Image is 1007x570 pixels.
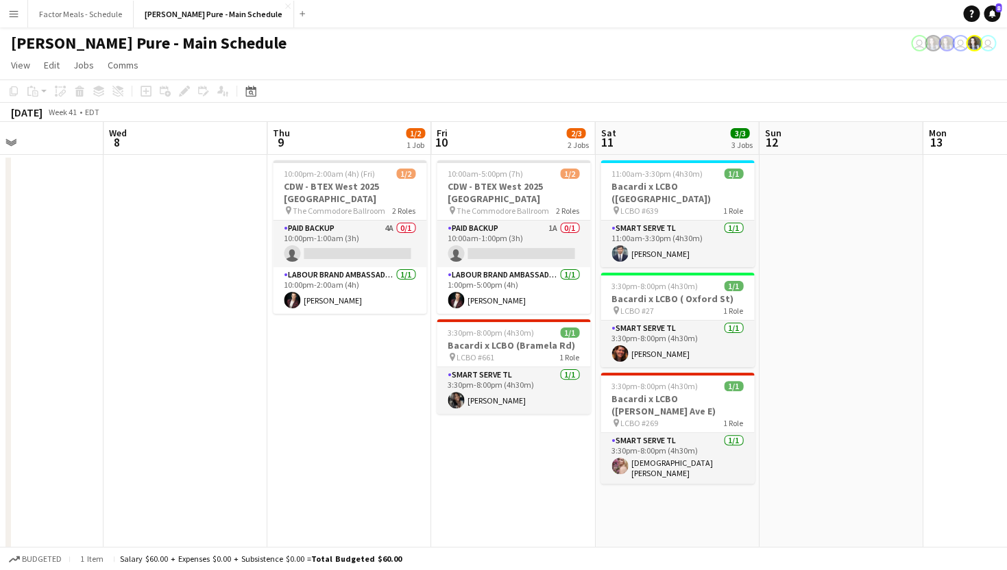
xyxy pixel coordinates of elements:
[620,306,654,316] span: LCBO #27
[600,293,754,305] h3: Bacardi x LCBO ( Oxford St)
[600,127,616,139] span: Sat
[723,306,743,316] span: 1 Role
[611,169,703,179] span: 11:00am-3:30pm (4h30m)
[5,56,36,74] a: View
[731,140,752,150] div: 3 Jobs
[75,554,108,564] span: 1 item
[925,35,941,51] app-user-avatar: Ashleigh Rains
[273,221,426,267] app-card-role: Paid Backup4A0/110:00pm-1:00am (3h)
[273,127,290,139] span: Thu
[567,140,588,150] div: 2 Jobs
[723,418,743,428] span: 1 Role
[435,134,448,150] span: 10
[600,373,754,484] app-job-card: 3:30pm-8:00pm (4h30m)1/1Bacardi x LCBO ([PERSON_NAME] Ave E) LCBO #2691 RoleSmart Serve TL1/13:30...
[723,206,743,216] span: 1 Role
[620,418,658,428] span: LCBO #269
[68,56,99,74] a: Jobs
[457,352,494,362] span: LCBO #661
[560,169,579,179] span: 1/2
[293,206,385,216] span: The Commodore Ballroom
[11,33,287,53] h1: [PERSON_NAME] Pure - Main Schedule
[928,127,946,139] span: Mon
[724,381,743,391] span: 1/1
[108,59,138,71] span: Comms
[273,160,426,314] app-job-card: 10:00pm-2:00am (4h) (Fri)1/2CDW - BTEX West 2025 [GEOGRAPHIC_DATA] The Commodore Ballroom2 RolesP...
[457,206,549,216] span: The Commodore Ballroom
[44,59,60,71] span: Edit
[437,319,590,414] app-job-card: 3:30pm-8:00pm (4h30m)1/1Bacardi x LCBO (Bramela Rd) LCBO #6611 RoleSmart Serve TL1/13:30pm-8:00pm...
[134,1,294,27] button: [PERSON_NAME] Pure - Main Schedule
[271,134,290,150] span: 9
[966,35,982,51] app-user-avatar: Ashleigh Rains
[724,169,743,179] span: 1/1
[600,433,754,484] app-card-role: Smart Serve TL1/13:30pm-8:00pm (4h30m)[DEMOGRAPHIC_DATA][PERSON_NAME]
[600,321,754,367] app-card-role: Smart Serve TL1/13:30pm-8:00pm (4h30m)[PERSON_NAME]
[437,127,448,139] span: Fri
[107,134,127,150] span: 8
[284,169,375,179] span: 10:00pm-2:00am (4h) (Fri)
[911,35,927,51] app-user-avatar: Leticia Fayzano
[437,367,590,414] app-card-role: Smart Serve TL1/13:30pm-8:00pm (4h30m)[PERSON_NAME]
[600,160,754,267] app-job-card: 11:00am-3:30pm (4h30m)1/1Bacardi x LCBO ([GEOGRAPHIC_DATA]) LCBO #6391 RoleSmart Serve TL1/111:00...
[762,134,781,150] span: 12
[102,56,144,74] a: Comms
[724,281,743,291] span: 1/1
[273,267,426,314] app-card-role: Labour Brand Ambassadors1/110:00pm-2:00am (4h)[PERSON_NAME]
[926,134,946,150] span: 13
[566,128,585,138] span: 2/3
[437,160,590,314] app-job-card: 10:00am-5:00pm (7h)1/2CDW - BTEX West 2025 [GEOGRAPHIC_DATA] The Commodore Ballroom2 RolesPaid Ba...
[273,180,426,205] h3: CDW - BTEX West 2025 [GEOGRAPHIC_DATA]
[406,128,425,138] span: 1/2
[437,339,590,351] h3: Bacardi x LCBO (Bramela Rd)
[938,35,955,51] app-user-avatar: Ashleigh Rains
[559,352,579,362] span: 1 Role
[448,327,534,338] span: 3:30pm-8:00pm (4h30m)
[598,134,616,150] span: 11
[611,381,698,391] span: 3:30pm-8:00pm (4h30m)
[38,56,65,74] a: Edit
[984,5,1000,22] a: 8
[995,3,1002,12] span: 8
[407,140,424,150] div: 1 Job
[437,221,590,267] app-card-role: Paid Backup1A0/110:00am-1:00pm (3h)
[611,281,698,291] span: 3:30pm-8:00pm (4h30m)
[600,180,754,205] h3: Bacardi x LCBO ([GEOGRAPHIC_DATA])
[28,1,134,27] button: Factor Meals - Schedule
[600,273,754,367] app-job-card: 3:30pm-8:00pm (4h30m)1/1Bacardi x LCBO ( Oxford St) LCBO #271 RoleSmart Serve TL1/13:30pm-8:00pm ...
[11,59,30,71] span: View
[620,206,658,216] span: LCBO #639
[980,35,996,51] app-user-avatar: Tifany Scifo
[396,169,415,179] span: 1/2
[109,127,127,139] span: Wed
[11,106,43,119] div: [DATE]
[120,554,402,564] div: Salary $60.00 + Expenses $0.00 + Subsistence $0.00 =
[448,169,523,179] span: 10:00am-5:00pm (7h)
[560,327,579,338] span: 1/1
[311,554,402,564] span: Total Budgeted $60.00
[22,554,62,564] span: Budgeted
[73,59,94,71] span: Jobs
[45,107,80,117] span: Week 41
[764,127,781,139] span: Sun
[730,128,749,138] span: 3/3
[7,552,64,567] button: Budgeted
[437,180,590,205] h3: CDW - BTEX West 2025 [GEOGRAPHIC_DATA]
[600,221,754,267] app-card-role: Smart Serve TL1/111:00am-3:30pm (4h30m)[PERSON_NAME]
[437,267,590,314] app-card-role: Labour Brand Ambassadors1/11:00pm-5:00pm (4h)[PERSON_NAME]
[392,206,415,216] span: 2 Roles
[85,107,99,117] div: EDT
[556,206,579,216] span: 2 Roles
[952,35,969,51] app-user-avatar: Tifany Scifo
[600,393,754,417] h3: Bacardi x LCBO ([PERSON_NAME] Ave E)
